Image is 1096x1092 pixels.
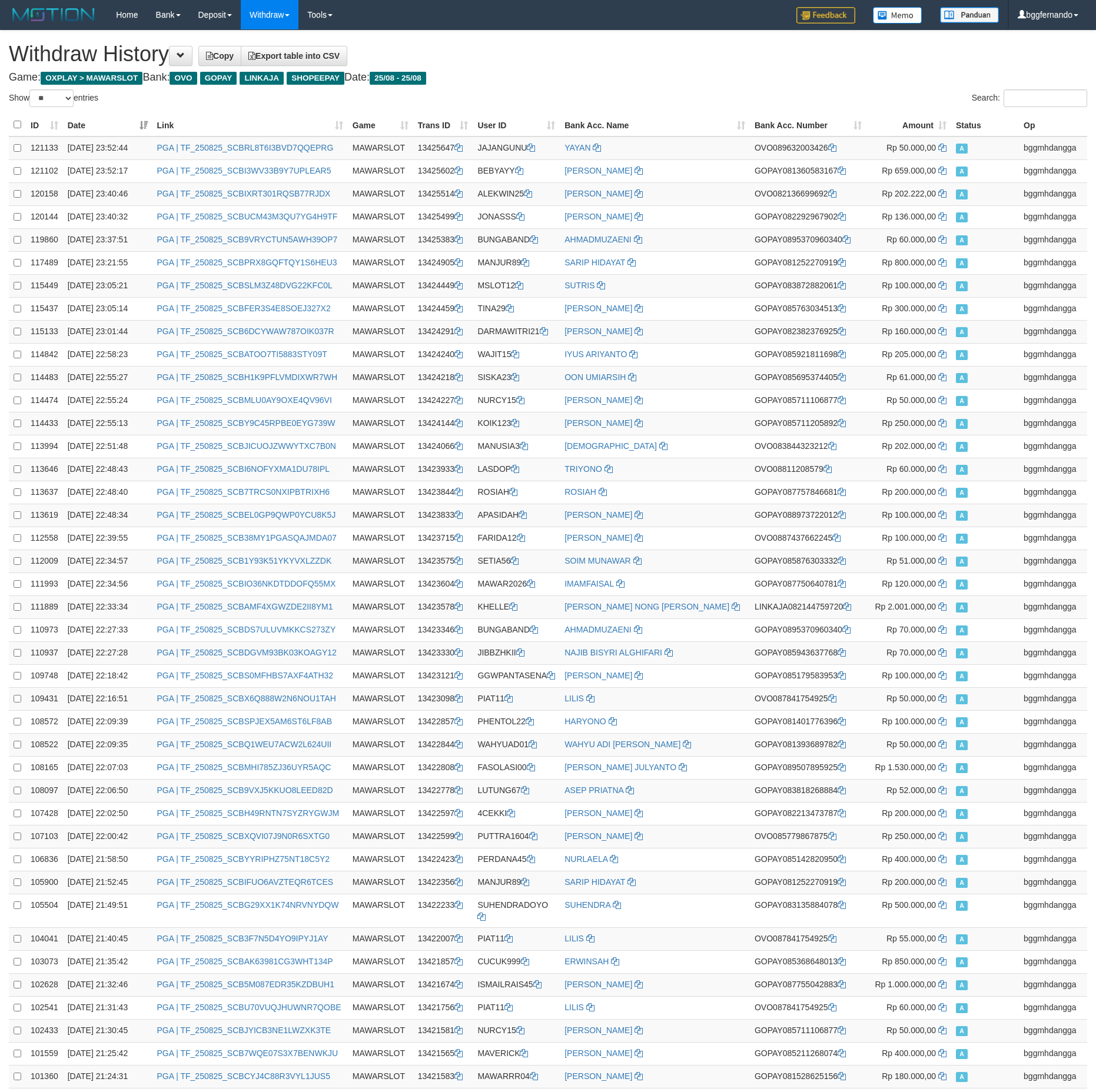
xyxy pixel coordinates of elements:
a: PGA | TF_250825_SCBCYJ4C88R3VYL1JUS5 [157,1071,330,1081]
a: YAYAN [564,143,590,152]
span: GOPAY [755,487,783,497]
a: OON UMIARSIH [564,372,626,382]
a: PGA | TF_250825_SCBI6NOFYXMA1DU78IPL [157,464,330,474]
td: [DATE] 23:52:44 [63,136,152,160]
td: bggmhdangga [1019,343,1087,366]
a: PGA | TF_250825_SCB6DCYWAW787OIK037R [157,327,334,336]
a: PGA | TF_250825_SCBMLU0AY9OXE4QV96VI [157,395,332,405]
td: 117489 [26,251,63,274]
span: GOPAY [755,349,783,359]
td: 112558 [26,527,63,550]
span: OVO [755,533,773,542]
a: Copy [198,46,241,66]
td: bggmhdangga [1019,228,1087,251]
span: Approved - Marked by bggmhdangga [956,304,968,314]
a: TRIYONO [564,464,602,474]
td: bggmhdangga [1019,435,1087,458]
a: [PERSON_NAME] [564,395,632,405]
span: Approved - Marked by bggmhdangga [956,258,968,268]
td: 113619 [26,504,63,527]
td: bggmhdangga [1019,389,1087,412]
a: PGA | TF_250825_SCBATOO7TI5883STY09T [157,349,327,359]
th: ID: activate to sort column ascending [26,114,63,136]
td: KOIK123 [473,412,560,435]
td: MAWARSLOT [348,550,413,572]
a: PGA | TF_250825_SCBJYICB3NE1LWZXK3TE [157,1026,331,1035]
a: [PERSON_NAME] [564,510,632,520]
a: PGA | TF_250825_SCBAMF4XGWZDE2II8YM1 [157,602,333,611]
td: 13424291 [413,320,473,343]
td: 13425514 [413,182,473,205]
a: PGA | TF_250825_SCBMHI785ZJ36UYR5AQC [157,763,331,772]
a: PGA | TF_250825_SCBS0MFHBS7AXF4ATH32 [157,671,334,680]
a: PGA | TF_250825_SCBXQVI07J9N0R6SXTG0 [157,831,330,841]
td: 13425647 [413,136,473,160]
a: PGA | TF_250825_SCB9VRYCTUN5AWH39OP7 [157,235,338,244]
th: Date: activate to sort column ascending [63,114,152,136]
a: IYUS ARIYANTO [564,349,627,359]
td: [DATE] 22:39:55 [63,527,152,550]
td: MANJUR89 [473,251,560,274]
a: PGA | TF_250825_SCBSPJEX5AM6ST6LF8AB [157,717,333,726]
a: LILIS [564,934,584,943]
td: [DATE] 22:55:13 [63,412,152,435]
a: PGA | TF_250825_SCBPRX8GQFTQY1S6HEU3 [157,258,337,267]
a: [PERSON_NAME] [564,808,632,818]
td: DARMAWITRI21 [473,320,560,343]
td: 085711205892 [750,412,866,435]
td: [DATE] 23:37:51 [63,228,152,251]
td: 120158 [26,182,63,205]
td: [DATE] 22:55:24 [63,389,152,412]
a: PGA | TF_250825_SCBH1K9PFLVMDIXWR7WH [157,372,338,382]
a: PGA | TF_250825_SCB1Y93K51YKYVXLZZDK [157,556,332,565]
td: 115437 [26,297,63,320]
td: JAJANGUNU [473,136,560,160]
td: 112009 [26,550,63,572]
td: 114483 [26,366,63,389]
a: PGA | TF_250825_SCBAK63981CG3WHT134P [157,957,333,966]
td: MAWARSLOT [348,159,413,182]
span: OVO [170,72,197,85]
td: bggmhdangga [1019,136,1087,160]
a: [PERSON_NAME] [564,1071,632,1081]
td: 13424905 [413,251,473,274]
td: [DATE] 22:48:40 [63,481,152,504]
th: Op [1019,114,1087,136]
td: 088973722012 [750,504,866,527]
span: Rp 202.222,00 [882,189,936,198]
a: PGA | TF_250825_SCBUCM43M3QU7YG4H9TF [157,212,338,221]
td: MAWARSLOT [348,320,413,343]
label: Show entries [9,89,98,107]
a: PGA | TF_250825_SCBH49RNTN7SYZRYGWJM [157,808,340,818]
td: bggmhdangga [1019,320,1087,343]
span: Approved - Marked by bggmhdangga [956,235,968,245]
input: Search: [1004,89,1087,107]
td: MAWARSLOT [348,366,413,389]
td: MAWARSLOT [348,297,413,320]
a: AHMADMUZAENI [564,235,632,244]
a: SOIM MUNAWAR [564,556,631,565]
span: Approved - Marked by bggmhdangga [956,350,968,360]
td: LASDOP [473,458,560,481]
a: NAJIB BISYRI ALGHIFARI [564,648,662,657]
td: 13425499 [413,205,473,228]
td: MAWARSLOT [348,228,413,251]
a: WAHYU ADI [PERSON_NAME] [564,740,680,749]
span: Approved - Marked by bggmhdangga [956,465,968,475]
td: 113994 [26,435,63,458]
span: LINKAJA [240,72,284,85]
a: PGA | TF_250825_SCBU70VUQJHUWNR7QOBE [157,1003,341,1012]
th: Game: activate to sort column ascending [348,114,413,136]
td: 082136699692 [750,182,866,205]
a: PGA | TF_250825_SCBIFUO6AVZTEQR6TCES [157,877,334,887]
th: Bank Acc. Number: activate to sort column ascending [750,114,866,136]
img: panduan.png [940,7,999,23]
span: Rp 300.000,00 [882,304,936,313]
a: PGA | TF_250825_SCB38MY1PGASQAJMDA07 [157,533,337,542]
td: MAWARSLOT [348,481,413,504]
td: 13423833 [413,504,473,527]
a: [PERSON_NAME] [564,671,632,680]
td: ALEKWIN25 [473,182,560,205]
td: FARIDA12 [473,527,560,550]
th: Bank Acc. Name: activate to sort column ascending [560,114,750,136]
